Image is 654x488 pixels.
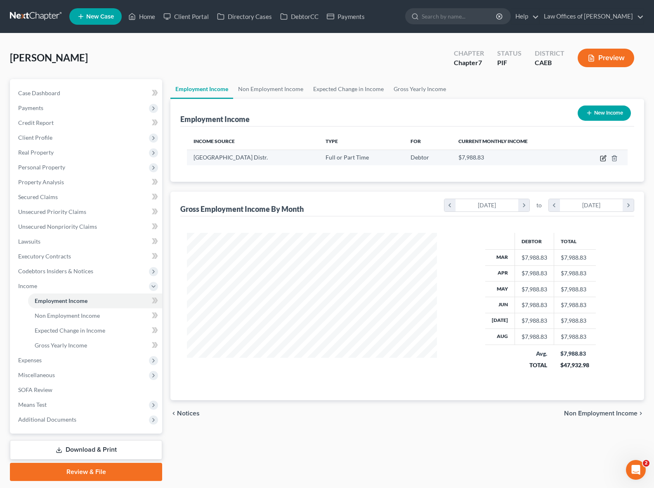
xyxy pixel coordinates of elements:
span: Payments [18,104,43,111]
span: Expected Change in Income [35,327,105,334]
div: Avg. [521,350,547,358]
i: chevron_left [170,410,177,417]
span: Employment Income [35,297,87,304]
div: TOTAL [521,361,547,369]
span: Executory Contracts [18,253,71,260]
i: chevron_right [623,199,634,211]
a: Client Portal [159,9,213,24]
div: Gross Employment Income By Month [180,204,304,214]
button: Preview [578,49,634,67]
td: $7,988.83 [554,329,596,345]
td: $7,988.83 [554,281,596,297]
div: Employment Income [180,114,250,124]
span: Current Monthly Income [458,138,528,144]
div: $7,988.83 [522,253,547,262]
span: Miscellaneous [18,371,55,378]
a: Gross Yearly Income [389,79,451,99]
a: Non Employment Income [233,79,308,99]
div: Status [497,49,522,58]
th: Apr [485,265,515,281]
th: Aug [485,329,515,345]
i: chevron_right [518,199,529,211]
span: Lawsuits [18,238,40,245]
span: Unsecured Priority Claims [18,208,86,215]
span: Full or Part Time [326,154,369,161]
span: Case Dashboard [18,89,60,96]
div: $7,988.83 [560,350,589,358]
a: Gross Yearly Income [28,338,162,353]
a: Expected Change in Income [308,79,389,99]
div: [DATE] [560,199,623,211]
a: Review & File [10,463,162,481]
span: New Case [86,14,114,20]
button: New Income [578,106,631,121]
span: Personal Property [18,164,65,171]
td: $7,988.83 [554,297,596,313]
a: Unsecured Nonpriority Claims [12,219,162,234]
span: Unsecured Nonpriority Claims [18,223,97,230]
span: Property Analysis [18,178,64,185]
div: $7,988.83 [522,317,547,325]
a: Unsecured Priority Claims [12,204,162,219]
span: to [536,201,542,209]
a: Directory Cases [213,9,276,24]
i: chevron_left [549,199,560,211]
iframe: Intercom live chat [626,460,646,480]
div: $7,988.83 [522,301,547,309]
span: Income Source [194,138,235,144]
div: $7,988.83 [522,333,547,341]
div: Chapter [454,58,484,68]
a: Help [511,9,539,24]
span: Credit Report [18,119,54,126]
div: $47,932.98 [560,361,589,369]
span: [PERSON_NAME] [10,52,88,63]
div: $7,988.83 [522,269,547,277]
a: Non Employment Income [28,308,162,323]
span: Type [326,138,338,144]
a: SOFA Review [12,382,162,397]
i: chevron_right [637,410,644,417]
input: Search by name... [422,9,497,24]
span: [GEOGRAPHIC_DATA] Distr. [194,154,268,161]
a: Payments [323,9,369,24]
i: chevron_left [444,199,456,211]
a: Expected Change in Income [28,323,162,338]
th: [DATE] [485,313,515,328]
span: Means Test [18,401,47,408]
div: [DATE] [456,199,519,211]
td: $7,988.83 [554,265,596,281]
th: Total [554,233,596,249]
a: Download & Print [10,440,162,460]
th: Debtor [515,233,554,249]
span: Non Employment Income [35,312,100,319]
a: Lawsuits [12,234,162,249]
div: CAEB [535,58,564,68]
a: Home [124,9,159,24]
span: Additional Documents [18,416,76,423]
span: Debtor [411,154,429,161]
span: Codebtors Insiders & Notices [18,267,93,274]
a: Case Dashboard [12,86,162,101]
span: Non Employment Income [564,410,637,417]
td: $7,988.83 [554,250,596,265]
a: Employment Income [28,293,162,308]
span: SOFA Review [18,386,52,393]
a: Property Analysis [12,175,162,190]
span: For [411,138,421,144]
span: 7 [478,59,482,66]
div: Chapter [454,49,484,58]
span: $7,988.83 [458,154,484,161]
div: PIF [497,58,522,68]
a: Employment Income [170,79,233,99]
a: Secured Claims [12,190,162,204]
span: Real Property [18,149,54,156]
button: chevron_left Notices [170,410,200,417]
span: Notices [177,410,200,417]
a: Credit Report [12,115,162,130]
button: Non Employment Income chevron_right [564,410,644,417]
a: Law Offices of [PERSON_NAME] [540,9,644,24]
td: $7,988.83 [554,313,596,328]
span: 2 [643,460,649,467]
span: Secured Claims [18,193,58,200]
div: District [535,49,564,58]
